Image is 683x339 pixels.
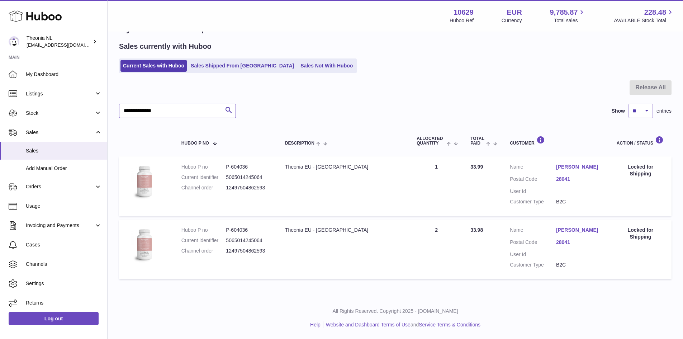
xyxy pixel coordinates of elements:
p: All Rights Reserved. Copyright 2025 - [DOMAIN_NAME] [113,308,677,315]
div: Theonia EU - [GEOGRAPHIC_DATA] [285,227,402,234]
div: Locked for Shipping [617,227,664,240]
img: 106291725893222.jpg [126,164,162,199]
span: 9,785.87 [550,8,578,17]
span: Total sales [554,17,586,24]
a: [PERSON_NAME] [556,227,602,234]
span: entries [656,108,672,114]
td: 1 [409,156,463,216]
dd: 12497504862593 [226,184,271,191]
a: Help [310,322,321,328]
span: Returns [26,300,102,306]
span: Huboo P no [181,141,209,146]
dt: Huboo P no [181,164,226,170]
div: Customer [510,136,602,146]
span: ALLOCATED Quantity [417,136,445,146]
span: Sales [26,129,94,136]
span: 33.99 [470,164,483,170]
div: Theonia EU - [GEOGRAPHIC_DATA] [285,164,402,170]
span: Cases [26,241,102,248]
dt: Current identifier [181,174,226,181]
div: Action / Status [617,136,664,146]
strong: EUR [507,8,522,17]
dt: Postal Code [510,239,556,248]
dd: B2C [556,198,602,205]
dt: User Id [510,188,556,195]
span: Usage [26,203,102,209]
dd: 12497504862593 [226,248,271,254]
dt: Name [510,164,556,172]
dd: 5065014245064 [226,174,271,181]
dt: User Id [510,251,556,258]
span: AVAILABLE Stock Total [614,17,674,24]
div: Theonia NL [27,35,91,48]
dd: P-604036 [226,164,271,170]
li: and [323,321,480,328]
span: Total paid [470,136,484,146]
a: 9,785.87 Total sales [550,8,586,24]
dt: Channel order [181,184,226,191]
a: Service Terms & Conditions [419,322,480,328]
a: Sales Shipped From [GEOGRAPHIC_DATA] [188,60,297,72]
a: Website and Dashboard Terms of Use [326,322,411,328]
dt: Channel order [181,248,226,254]
span: Invoicing and Payments [26,222,94,229]
a: 28041 [556,239,602,246]
span: Add Manual Order [26,165,102,172]
span: My Dashboard [26,71,102,78]
dt: Customer Type [510,198,556,205]
a: 228.48 AVAILABLE Stock Total [614,8,674,24]
h2: Sales currently with Huboo [119,42,212,51]
div: Huboo Ref [450,17,474,24]
dt: Huboo P no [181,227,226,234]
span: Channels [26,261,102,268]
a: Sales Not With Huboo [298,60,355,72]
span: 33.98 [470,227,483,233]
dt: Customer Type [510,262,556,268]
img: 106291725893222.jpg [126,227,162,263]
span: Orders [26,183,94,190]
td: 2 [409,220,463,279]
dt: Current identifier [181,237,226,244]
dt: Name [510,227,556,235]
a: 28041 [556,176,602,183]
span: Settings [26,280,102,287]
span: [EMAIL_ADDRESS][DOMAIN_NAME] [27,42,105,48]
div: Locked for Shipping [617,164,664,177]
div: Currency [502,17,522,24]
img: info@wholesomegoods.eu [9,36,19,47]
strong: 10629 [454,8,474,17]
label: Show [612,108,625,114]
dd: B2C [556,262,602,268]
span: Description [285,141,314,146]
dd: 5065014245064 [226,237,271,244]
span: 228.48 [644,8,666,17]
a: Current Sales with Huboo [120,60,187,72]
a: Log out [9,312,99,325]
span: Sales [26,147,102,154]
span: Stock [26,110,94,117]
a: [PERSON_NAME] [556,164,602,170]
dd: P-604036 [226,227,271,234]
dt: Postal Code [510,176,556,184]
span: Listings [26,90,94,97]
